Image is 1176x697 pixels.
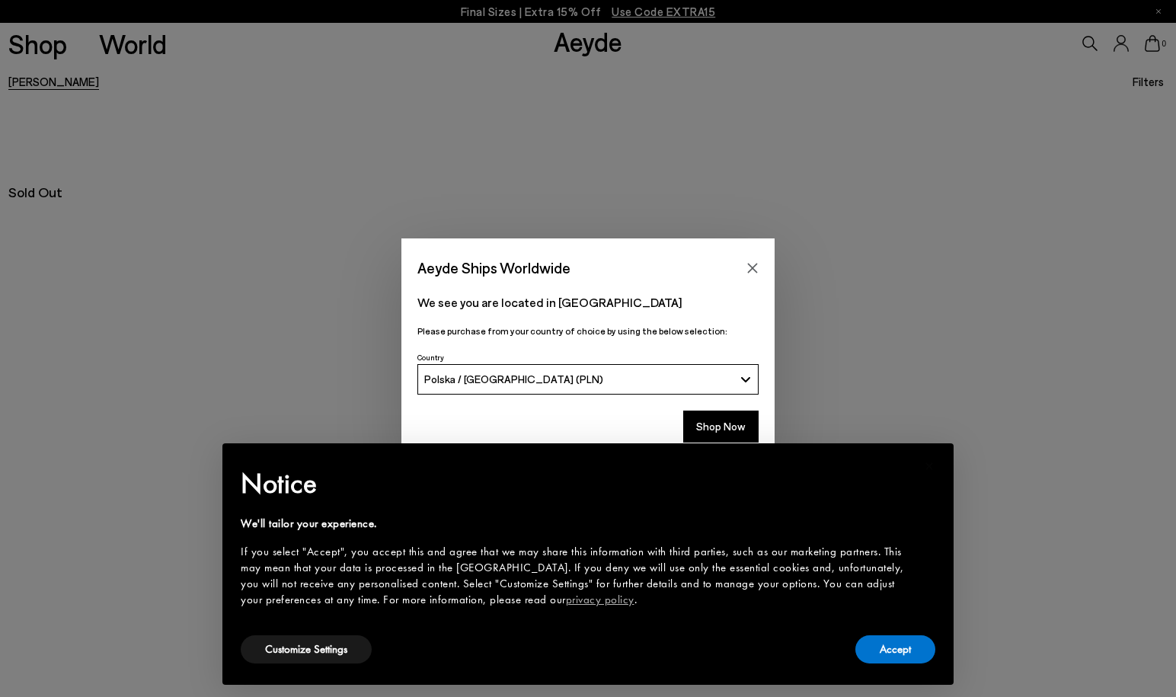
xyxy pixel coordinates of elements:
button: Close [741,257,764,280]
p: We see you are located in [GEOGRAPHIC_DATA] [417,293,759,312]
button: Customize Settings [241,635,372,663]
p: Please purchase from your country of choice by using the below selection: [417,324,759,338]
div: If you select "Accept", you accept this and agree that we may share this information with third p... [241,544,911,608]
button: Close this notice [911,448,948,484]
span: Polska / [GEOGRAPHIC_DATA] (PLN) [424,372,603,385]
span: Aeyde Ships Worldwide [417,254,570,281]
span: Country [417,353,444,362]
button: Accept [855,635,935,663]
button: Shop Now [683,411,759,443]
h2: Notice [241,464,911,504]
div: We'll tailor your experience. [241,516,911,532]
a: privacy policy [566,592,634,607]
span: × [925,454,935,478]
